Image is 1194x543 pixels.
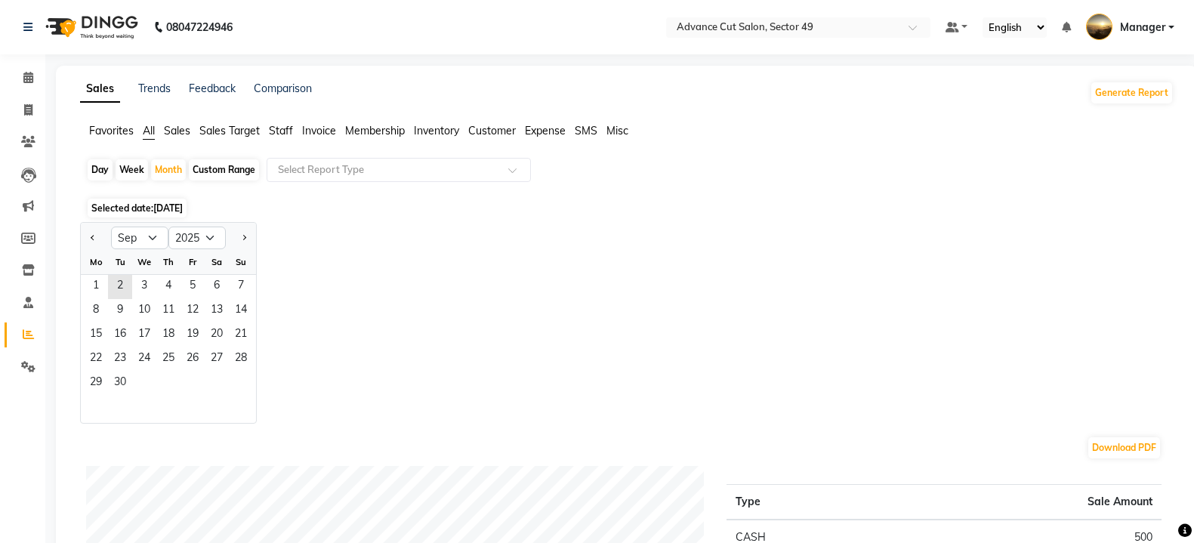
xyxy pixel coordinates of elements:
[87,226,99,250] button: Previous month
[89,124,134,137] span: Favorites
[180,347,205,372] span: 26
[1088,437,1160,458] button: Download PDF
[132,323,156,347] div: Wednesday, September 17, 2025
[229,347,253,372] span: 28
[164,124,190,137] span: Sales
[132,275,156,299] div: Wednesday, September 3, 2025
[151,159,186,180] div: Month
[229,347,253,372] div: Sunday, September 28, 2025
[156,275,180,299] span: 4
[156,250,180,274] div: Th
[205,275,229,299] span: 6
[108,347,132,372] span: 23
[229,275,253,299] span: 7
[414,124,459,137] span: Inventory
[180,323,205,347] div: Friday, September 19, 2025
[108,323,132,347] span: 16
[132,347,156,372] div: Wednesday, September 24, 2025
[132,299,156,323] span: 10
[229,299,253,323] span: 14
[180,275,205,299] span: 5
[111,227,168,249] select: Select month
[108,299,132,323] span: 9
[156,299,180,323] div: Thursday, September 11, 2025
[1091,82,1172,103] button: Generate Report
[575,124,597,137] span: SMS
[39,6,142,48] img: logo
[180,250,205,274] div: Fr
[229,323,253,347] span: 21
[84,372,108,396] div: Monday, September 29, 2025
[180,347,205,372] div: Friday, September 26, 2025
[84,323,108,347] div: Monday, September 15, 2025
[229,250,253,274] div: Su
[302,124,336,137] span: Invoice
[88,199,187,218] span: Selected date:
[143,124,155,137] span: All
[108,275,132,299] div: Tuesday, September 2, 2025
[84,323,108,347] span: 15
[525,124,566,137] span: Expense
[205,299,229,323] span: 13
[153,202,183,214] span: [DATE]
[80,76,120,103] a: Sales
[156,275,180,299] div: Thursday, September 4, 2025
[132,323,156,347] span: 17
[108,372,132,396] span: 30
[180,323,205,347] span: 19
[108,275,132,299] span: 2
[727,485,922,520] th: Type
[156,347,180,372] span: 25
[205,250,229,274] div: Sa
[108,299,132,323] div: Tuesday, September 9, 2025
[156,323,180,347] span: 18
[156,347,180,372] div: Thursday, September 25, 2025
[138,82,171,95] a: Trends
[108,372,132,396] div: Tuesday, September 30, 2025
[84,250,108,274] div: Mo
[84,372,108,396] span: 29
[254,82,312,95] a: Comparison
[922,485,1162,520] th: Sale Amount
[108,323,132,347] div: Tuesday, September 16, 2025
[132,299,156,323] div: Wednesday, September 10, 2025
[269,124,293,137] span: Staff
[199,124,260,137] span: Sales Target
[205,347,229,372] div: Saturday, September 27, 2025
[205,323,229,347] div: Saturday, September 20, 2025
[166,6,233,48] b: 08047224946
[84,275,108,299] div: Monday, September 1, 2025
[108,347,132,372] div: Tuesday, September 23, 2025
[345,124,405,137] span: Membership
[116,159,148,180] div: Week
[132,347,156,372] span: 24
[180,299,205,323] span: 12
[88,159,113,180] div: Day
[84,299,108,323] div: Monday, September 8, 2025
[205,275,229,299] div: Saturday, September 6, 2025
[156,323,180,347] div: Thursday, September 18, 2025
[84,347,108,372] div: Monday, September 22, 2025
[238,226,250,250] button: Next month
[189,82,236,95] a: Feedback
[132,275,156,299] span: 3
[1086,14,1112,40] img: Manager
[205,299,229,323] div: Saturday, September 13, 2025
[156,299,180,323] span: 11
[229,299,253,323] div: Sunday, September 14, 2025
[180,275,205,299] div: Friday, September 5, 2025
[229,275,253,299] div: Sunday, September 7, 2025
[132,250,156,274] div: We
[84,347,108,372] span: 22
[180,299,205,323] div: Friday, September 12, 2025
[108,250,132,274] div: Tu
[84,299,108,323] span: 8
[168,227,226,249] select: Select year
[229,323,253,347] div: Sunday, September 21, 2025
[205,323,229,347] span: 20
[189,159,259,180] div: Custom Range
[84,275,108,299] span: 1
[1120,20,1165,35] span: Manager
[468,124,516,137] span: Customer
[606,124,628,137] span: Misc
